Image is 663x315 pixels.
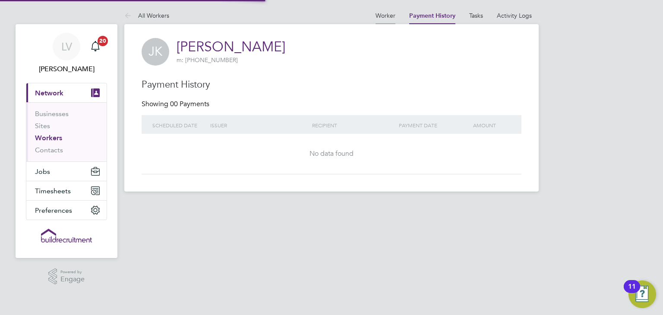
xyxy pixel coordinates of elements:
a: Payment History [409,12,455,19]
button: Network [26,83,107,102]
a: Sites [35,122,50,130]
span: Scheduled date [152,122,197,129]
a: LV[PERSON_NAME] [26,33,107,74]
span: Preferences [35,206,72,214]
button: Jobs [26,162,107,181]
a: Tasks [469,12,483,19]
div: Payment date [397,115,455,135]
a: 20 [87,33,104,60]
span: LV [61,41,72,52]
span: Powered by [60,268,85,276]
div: Recipient [310,115,397,135]
button: Open Resource Center, 11 new notifications [628,280,656,308]
a: Contacts [35,146,63,154]
button: Preferences [26,201,107,220]
span: Engage [60,276,85,283]
span: Lucy Van der Gucht [26,64,107,74]
span: JK [142,38,169,66]
a: Activity Logs [497,12,532,19]
h3: Payment History [142,79,521,91]
a: All Workers [124,12,169,19]
a: Go to home page [26,229,107,243]
span: Timesheets [35,187,71,195]
button: Timesheets [26,181,107,200]
img: buildrec-logo-retina.png [41,229,92,243]
a: Powered byEngage [48,268,85,285]
a: Workers [35,134,62,142]
a: Businesses [35,110,69,118]
nav: Main navigation [16,24,117,258]
div: 11 [628,287,636,298]
a: [PERSON_NAME] [177,38,285,55]
span: 00 Payments [170,100,209,108]
div: Showing [142,100,211,109]
div: Network [26,102,107,161]
span: Jobs [35,167,50,176]
div: No data found [150,149,513,158]
a: Worker [376,12,395,19]
gu-sc-dial: Click to Connect +447919402944 [185,56,238,64]
span: m: [177,56,183,64]
div: Amount [455,115,499,135]
span: 20 [98,36,108,46]
span: Network [35,89,63,97]
div: Issuer [208,115,309,135]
